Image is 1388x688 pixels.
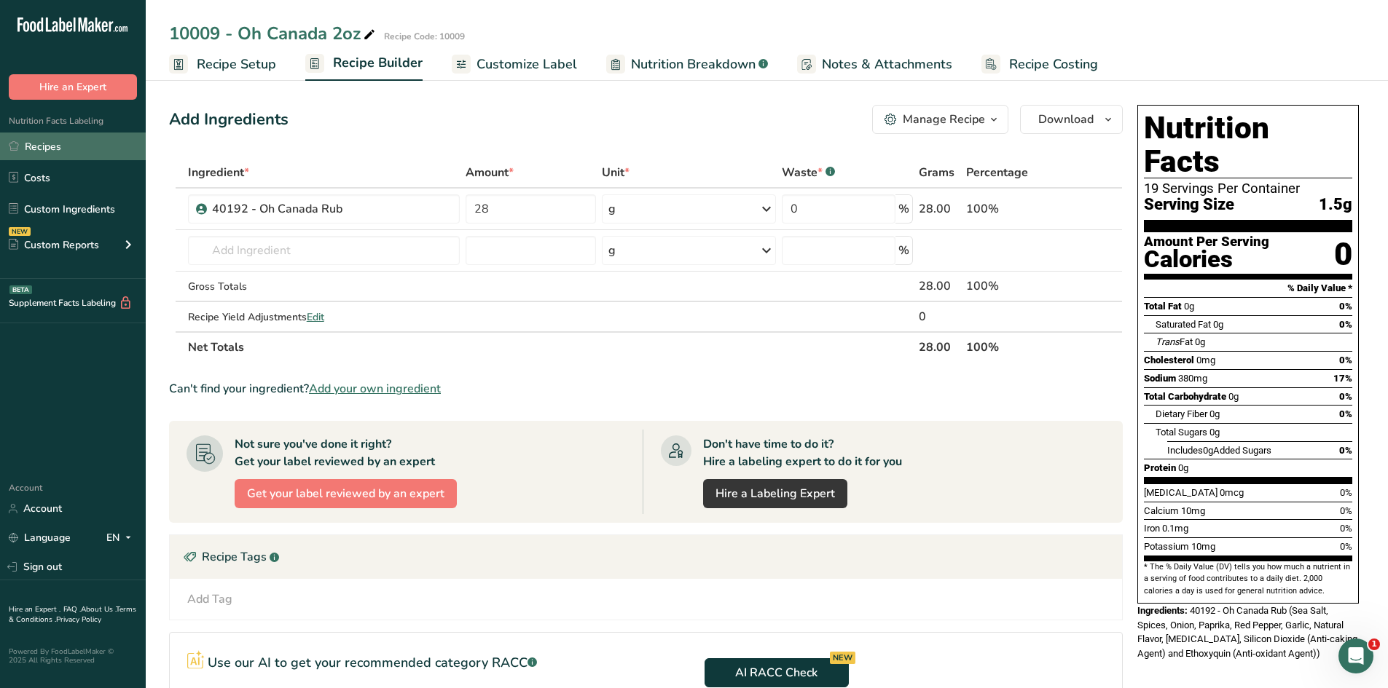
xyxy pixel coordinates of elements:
span: 0.1mg [1162,523,1188,534]
span: 0% [1339,301,1352,312]
div: Add Ingredients [169,108,289,132]
div: Custom Reports [9,237,99,253]
a: Recipe Setup [169,48,276,81]
span: 0g [1209,408,1220,419]
a: Hire an Expert . [9,604,60,614]
div: Can't find your ingredient? [169,380,1123,398]
div: 0 [919,308,960,325]
div: Waste [782,164,835,181]
span: Potassium [1144,541,1189,552]
span: Serving Size [1144,196,1234,214]
span: Cholesterol [1144,355,1194,365]
h1: Nutrition Facts [1144,111,1352,178]
span: Recipe Builder [333,53,423,73]
div: Amount Per Serving [1144,235,1269,249]
span: 0% [1339,408,1352,419]
span: Includes Added Sugars [1167,445,1271,456]
span: Notes & Attachments [822,55,952,74]
th: 28.00 [916,331,963,362]
div: NEW [9,227,31,236]
a: Privacy Policy [56,614,101,625]
div: 28.00 [919,200,960,218]
div: 100% [966,277,1054,295]
span: Get your label reviewed by an expert [247,485,444,502]
p: Use our AI to get your recommended category RACC [208,653,537,673]
div: Don't have time to do it? Hire a labeling expert to do it for you [703,435,902,470]
a: Notes & Attachments [797,48,952,81]
button: Hire an Expert [9,74,137,100]
span: 0g [1184,301,1194,312]
span: 0% [1340,505,1352,516]
i: Trans [1156,336,1180,347]
div: 0 [1334,235,1352,274]
div: 40192 - Oh Canada Rub [212,200,394,218]
span: Total Sugars [1156,427,1207,438]
span: Percentage [966,164,1028,181]
button: AI RACC Check NEW [705,658,849,687]
span: Amount [466,164,514,181]
span: 0mcg [1220,487,1244,498]
span: Sodium [1144,373,1176,384]
span: AI RACC Check [735,664,817,681]
span: Recipe Costing [1009,55,1098,74]
span: Ingredient [188,164,249,181]
span: Grams [919,164,954,181]
div: BETA [9,285,32,294]
span: 0mg [1196,355,1215,365]
div: NEW [830,652,855,664]
a: Customize Label [452,48,577,81]
span: Download [1038,111,1094,128]
a: Recipe Builder [305,47,423,82]
button: Get your label reviewed by an expert [235,479,457,508]
div: Recipe Yield Adjustments [188,309,460,325]
a: Hire a Labeling Expert [703,479,847,508]
iframe: Intercom live chat [1338,638,1373,673]
span: Fat [1156,336,1193,347]
div: Powered By FoodLabelMaker © 2025 All Rights Reserved [9,647,137,665]
span: Dietary Fiber [1156,408,1207,419]
span: Saturated Fat [1156,319,1211,330]
div: Recipe Tags [170,535,1122,579]
span: Protein [1144,462,1176,473]
span: Calcium [1144,505,1179,516]
span: 0% [1339,319,1352,330]
button: Download [1020,105,1123,134]
a: About Us . [81,604,116,614]
span: Total Fat [1144,301,1182,312]
div: Not sure you've done it right? Get your label reviewed by an expert [235,435,435,470]
span: Iron [1144,523,1160,534]
div: 100% [966,200,1054,218]
span: 0g [1228,391,1239,402]
span: 0g [1213,319,1223,330]
span: 10mg [1191,541,1215,552]
div: 19 Servings Per Container [1144,181,1352,196]
span: Ingredients: [1137,605,1188,616]
span: Unit [602,164,630,181]
div: Add Tag [187,590,232,608]
span: 0g [1209,427,1220,438]
span: 0% [1340,487,1352,498]
span: 0% [1339,355,1352,365]
span: 0g [1195,336,1205,347]
input: Add Ingredient [188,236,460,265]
section: % Daily Value * [1144,280,1352,297]
span: Edit [307,310,324,324]
section: * The % Daily Value (DV) tells you how much a nutrient in a serving of food contributes to a dail... [1144,561,1352,597]
span: 0g [1203,445,1213,456]
span: 0% [1340,523,1352,534]
a: Nutrition Breakdown [606,48,768,81]
div: g [608,242,616,259]
div: Recipe Code: 10009 [384,30,465,43]
span: 0% [1340,541,1352,552]
a: FAQ . [63,604,81,614]
div: Calories [1144,249,1269,270]
span: Nutrition Breakdown [631,55,756,74]
span: [MEDICAL_DATA] [1144,487,1218,498]
button: Manage Recipe [872,105,1008,134]
span: 0% [1339,391,1352,402]
th: Net Totals [185,331,916,362]
a: Language [9,525,71,550]
div: EN [106,529,137,547]
span: Customize Label [477,55,577,74]
span: Recipe Setup [197,55,276,74]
